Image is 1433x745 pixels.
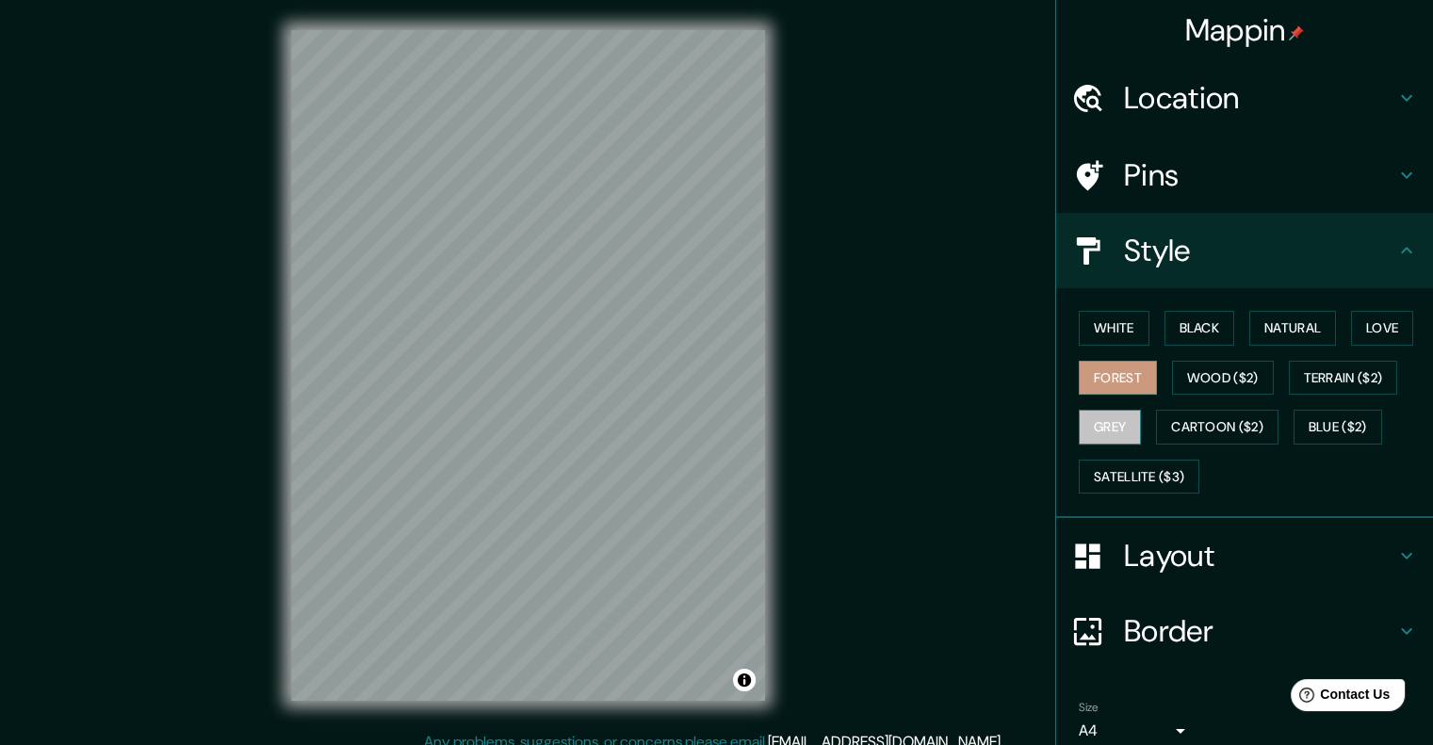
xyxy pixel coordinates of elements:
[1351,311,1413,346] button: Love
[733,669,756,691] button: Toggle attribution
[1124,156,1395,194] h4: Pins
[1056,60,1433,136] div: Location
[1079,311,1149,346] button: White
[1124,537,1395,575] h4: Layout
[1124,612,1395,650] h4: Border
[1124,232,1395,269] h4: Style
[1124,79,1395,117] h4: Location
[1164,311,1235,346] button: Black
[1249,311,1336,346] button: Natural
[1056,518,1433,593] div: Layout
[1172,361,1274,396] button: Wood ($2)
[1289,25,1304,40] img: pin-icon.png
[291,30,765,701] canvas: Map
[1289,361,1398,396] button: Terrain ($2)
[1056,213,1433,288] div: Style
[1056,593,1433,669] div: Border
[1156,410,1278,445] button: Cartoon ($2)
[1056,138,1433,213] div: Pins
[1079,700,1099,716] label: Size
[1079,410,1141,445] button: Grey
[1185,11,1305,49] h4: Mappin
[1294,410,1382,445] button: Blue ($2)
[1265,672,1412,724] iframe: Help widget launcher
[1079,460,1199,494] button: Satellite ($3)
[1079,361,1157,396] button: Forest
